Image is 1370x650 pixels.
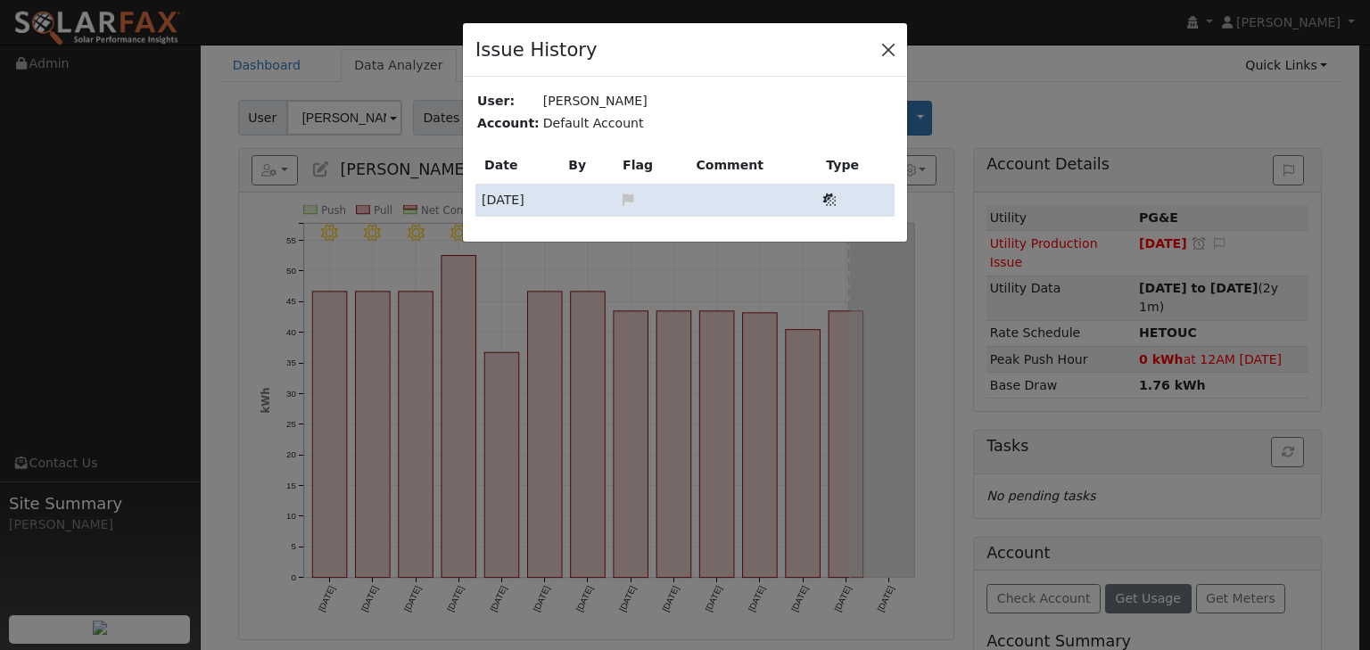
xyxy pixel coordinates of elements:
b: User: [477,94,515,108]
tr: Active issue [475,184,895,216]
td: [DATE] [475,184,559,216]
th: Type [817,147,895,185]
button: Close [876,37,901,62]
h4: Issue History [475,36,597,64]
i: Utility Production Issue [823,193,836,206]
th: By [559,147,614,185]
td: [PERSON_NAME] [541,90,895,112]
th: Date [475,147,559,185]
th: Flag [614,147,687,185]
b: Account: [477,116,540,130]
td: Default Account [541,112,895,135]
th: Comment [687,147,817,185]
